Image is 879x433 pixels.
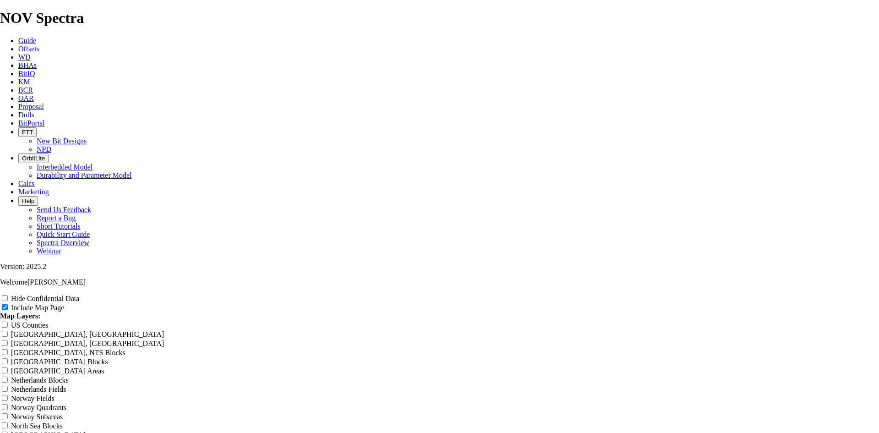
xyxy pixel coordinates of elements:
label: [GEOGRAPHIC_DATA] Areas [11,367,104,375]
a: BitPortal [18,119,45,127]
a: Marketing [18,188,49,196]
button: OrbitLite [18,153,49,163]
label: [GEOGRAPHIC_DATA], [GEOGRAPHIC_DATA] [11,340,164,347]
a: Calcs [18,180,35,187]
a: Proposal [18,103,44,110]
a: NPD [37,145,51,153]
a: BitIQ [18,70,35,77]
a: Spectra Overview [37,239,89,247]
a: BHAs [18,61,37,69]
span: [PERSON_NAME] [27,278,86,286]
label: US Counties [11,321,48,329]
label: [GEOGRAPHIC_DATA], [GEOGRAPHIC_DATA] [11,330,164,338]
label: [GEOGRAPHIC_DATA], NTS Blocks [11,349,125,356]
a: Durability and Parameter Model [37,171,132,179]
label: Norway Subareas [11,413,63,421]
span: FTT [22,129,33,136]
span: OrbitLite [22,155,45,162]
button: Help [18,196,38,206]
a: Interbedded Model [37,163,92,171]
button: FTT [18,127,37,137]
a: Report a Bug [37,214,76,222]
a: Short Tutorials [37,222,81,230]
span: Help [22,197,34,204]
label: Netherlands Blocks [11,376,69,384]
a: WD [18,53,31,61]
a: Webinar [37,247,61,255]
label: Norway Fields [11,395,54,402]
a: Guide [18,37,36,44]
label: Norway Quadrants [11,404,66,411]
a: Dulls [18,111,34,119]
a: BCR [18,86,33,94]
a: Send Us Feedback [37,206,91,214]
label: Netherlands Fields [11,385,66,393]
label: Include Map Page [11,304,64,312]
a: OAR [18,94,34,102]
label: North Sea Blocks [11,422,63,430]
label: Hide Confidential Data [11,295,79,302]
a: KM [18,78,30,86]
a: New Bit Designs [37,137,87,145]
label: [GEOGRAPHIC_DATA] Blocks [11,358,108,366]
a: Quick Start Guide [37,230,90,238]
a: Offsets [18,45,39,53]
